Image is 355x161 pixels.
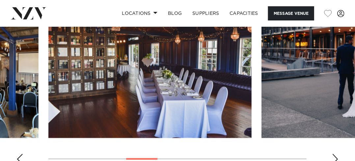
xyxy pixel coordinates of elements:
img: nzv-logo.png [11,7,46,19]
a: Capacities [225,6,264,20]
button: Message Venue [268,6,314,20]
a: SUPPLIERS [187,6,224,20]
a: BLOG [163,6,187,20]
a: Locations [117,6,163,20]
